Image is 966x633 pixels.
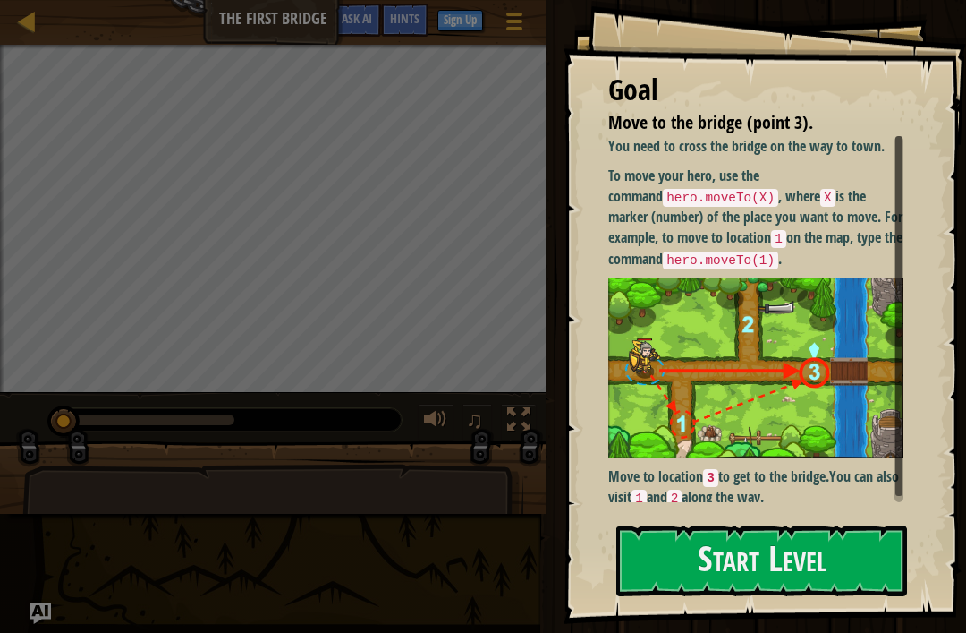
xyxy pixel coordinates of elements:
[667,490,682,508] code: 2
[608,466,903,509] p: You can also visit and along the way.
[390,10,419,27] span: Hints
[342,10,372,27] span: Ask AI
[631,490,647,508] code: 1
[608,70,903,111] div: Goal
[663,189,778,207] code: hero.moveTo(X)
[663,252,778,269] code: hero.moveTo(1)
[30,603,51,624] button: Ask AI
[437,10,483,31] button: Sign Up
[501,404,537,441] button: Toggle fullscreen
[466,406,484,433] span: ♫
[771,230,786,248] code: 1
[608,166,903,269] p: To move your hero, use the command , where is the marker (number) of the place you want to move. ...
[333,4,381,37] button: Ask AI
[608,136,903,157] p: You need to cross the bridge on the way to town.
[608,466,829,486] strong: Move to location to get to the bridge.
[703,469,718,487] code: 3
[608,110,813,134] span: Move to the bridge (point 3).
[616,526,907,596] button: Start Level
[418,404,453,441] button: Adjust volume
[492,4,537,46] button: Show game menu
[820,189,835,207] code: X
[608,278,903,458] img: M7l1b
[462,404,493,441] button: ♫
[586,110,899,136] li: Move to the bridge (point 3).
